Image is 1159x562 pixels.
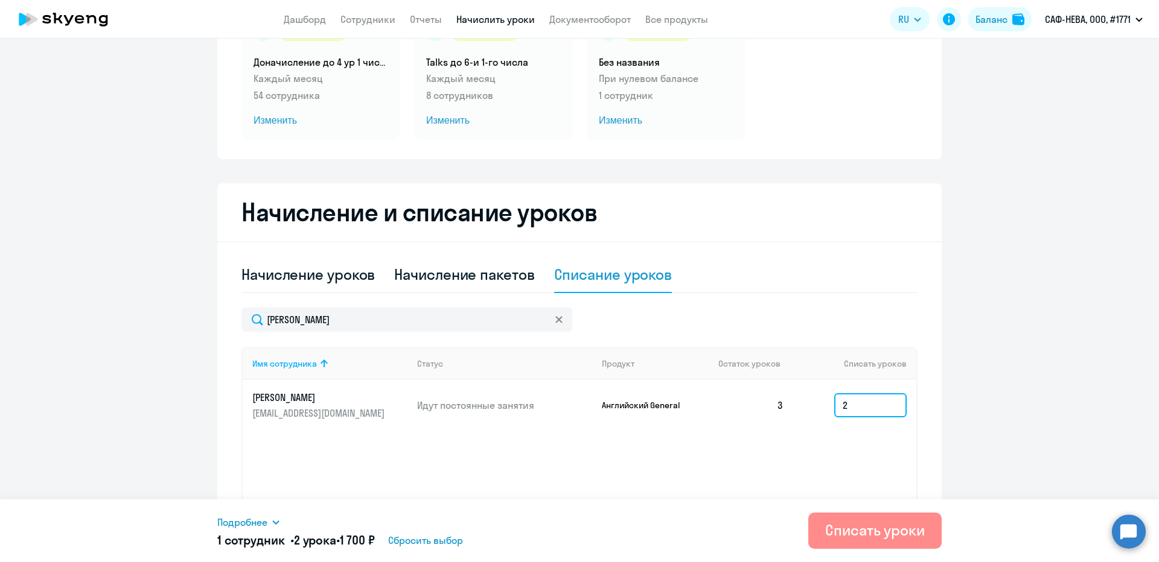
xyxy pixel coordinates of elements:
p: 8 сотрудников [426,88,560,103]
button: Балансbalance [968,7,1032,31]
button: САФ-НЕВА, ООО, #1771 [1039,5,1149,34]
button: Списать уроки [808,513,942,549]
a: Начислить уроки [456,13,535,25]
p: Каждый месяц [426,71,560,86]
p: Каждый месяц [254,71,388,86]
div: Статус [417,358,443,369]
span: Остаток уроков [718,358,781,369]
h5: Без названия [599,55,733,69]
div: Начисление пакетов [394,265,534,284]
p: Идут постоянные занятия [417,399,592,412]
span: RU [898,12,909,27]
span: Изменить [426,113,560,128]
div: Продукт [602,358,634,369]
p: [EMAIL_ADDRESS][DOMAIN_NAME] [252,406,388,420]
span: Изменить [254,113,388,128]
div: Списать уроки [825,520,925,540]
a: Сотрудники [340,13,395,25]
div: Статус [417,358,592,369]
img: balance [1012,13,1024,25]
p: 54 сотрудника [254,88,388,103]
input: Поиск по имени, email, продукту или статусу [241,308,572,332]
h2: Начисление и списание уроков [241,198,918,227]
th: Списать уроков [793,347,916,380]
h5: Доначисление до 4 ур 1 числа [254,55,388,69]
span: Изменить [599,113,733,128]
span: Сбросить выбор [388,533,463,548]
a: Документооборот [549,13,631,25]
p: 1 сотрудник [599,88,733,103]
p: При нулевом балансе [599,71,733,86]
a: Дашборд [284,13,326,25]
div: Остаток уроков [718,358,793,369]
p: САФ-НЕВА, ООО, #1771 [1045,12,1131,27]
div: Списание уроков [554,265,672,284]
div: Начисление уроков [241,265,375,284]
div: Баланс [975,12,1007,27]
h5: Talks до 6-и 1-го числа [426,55,560,69]
div: Имя сотрудника [252,358,407,369]
span: 2 урока [294,532,336,548]
h5: 1 сотрудник • • [217,532,375,549]
p: Английский General [602,400,692,411]
a: [PERSON_NAME][EMAIL_ADDRESS][DOMAIN_NAME] [252,391,407,420]
span: 1 700 ₽ [340,532,375,548]
a: Отчеты [410,13,442,25]
div: Продукт [602,358,709,369]
span: Подробнее [217,515,267,529]
a: Все продукты [645,13,708,25]
div: Имя сотрудника [252,358,317,369]
p: [PERSON_NAME] [252,391,388,404]
td: 3 [709,380,793,431]
button: RU [890,7,930,31]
